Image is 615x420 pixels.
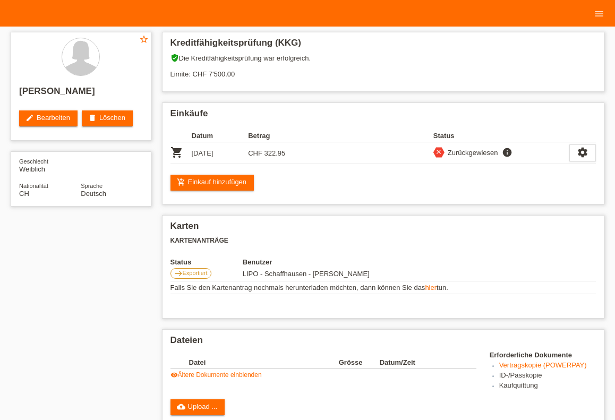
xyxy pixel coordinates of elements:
i: settings [577,147,588,158]
a: editBearbeiten [19,110,78,126]
i: visibility [170,371,178,379]
i: close [435,148,442,156]
th: Datum [192,130,249,142]
a: visibilityÄltere Dokumente einblenden [170,371,262,379]
span: Nationalität [19,183,48,189]
th: Grösse [339,356,380,369]
h3: Kartenanträge [170,237,596,245]
h2: Dateien [170,335,596,351]
i: cloud_upload [177,402,185,411]
th: Datei [189,356,339,369]
h2: [PERSON_NAME] [19,86,143,102]
th: Status [170,258,243,266]
li: ID-/Passkopie [499,371,596,381]
i: menu [594,8,604,19]
i: info [501,147,514,158]
a: add_shopping_cartEinkauf hinzufügen [170,175,254,191]
i: edit [25,114,34,122]
th: Betrag [248,130,305,142]
a: Vertragskopie (POWERPAY) [499,361,587,369]
a: hier [425,284,437,292]
i: star_border [139,35,149,44]
span: 02.08.2025 [243,270,370,278]
h2: Kreditfähigkeitsprüfung (KKG) [170,38,596,54]
th: Datum/Zeit [380,356,462,369]
span: Deutsch [81,190,106,198]
td: Falls Sie den Kartenantrag nochmals herunterladen möchten, dann können Sie das tun. [170,281,596,294]
span: Exportiert [183,270,208,276]
span: Geschlecht [19,158,48,165]
th: Status [433,130,569,142]
span: Sprache [81,183,102,189]
i: verified_user [170,54,179,62]
h4: Erforderliche Dokumente [490,351,596,359]
h2: Karten [170,221,596,237]
i: delete [88,114,97,122]
li: Kaufquittung [499,381,596,391]
span: Schweiz [19,190,29,198]
h2: Einkäufe [170,108,596,124]
i: POSP00024239 [170,146,183,159]
div: Weiblich [19,157,81,173]
a: menu [588,10,610,16]
i: east [174,269,183,278]
td: [DATE] [192,142,249,164]
a: deleteLöschen [82,110,133,126]
td: CHF 322.95 [248,142,305,164]
a: cloud_uploadUpload ... [170,399,225,415]
div: Zurückgewiesen [445,147,498,158]
div: Die Kreditfähigkeitsprüfung war erfolgreich. Limite: CHF 7'500.00 [170,54,596,86]
i: add_shopping_cart [177,178,185,186]
th: Benutzer [243,258,413,266]
a: star_border [139,35,149,46]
